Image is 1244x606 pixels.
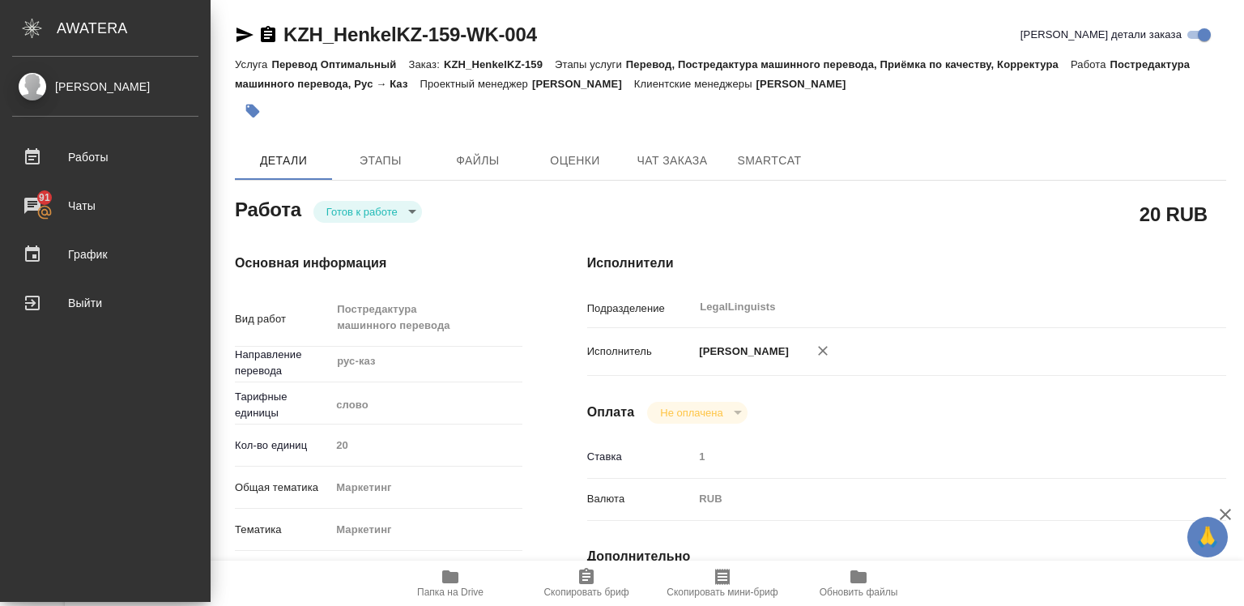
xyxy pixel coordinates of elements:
div: Маркетинг [330,474,522,501]
button: Не оплачена [655,406,727,420]
button: Скопировать ссылку [258,25,278,45]
div: Выйти [12,291,198,315]
p: Этапы услуги [555,58,626,70]
div: AWATERA [57,12,211,45]
a: График [4,234,207,275]
p: Кол-во единиц [235,437,330,454]
p: Тематика [235,522,330,538]
a: Выйти [4,283,207,323]
p: Проектный менеджер [420,78,532,90]
span: [PERSON_NAME] детали заказа [1020,27,1182,43]
span: Папка на Drive [417,587,484,598]
span: Обновить файлы [820,587,898,598]
button: Скопировать ссылку для ЯМессенджера [235,25,254,45]
a: 91Чаты [4,186,207,226]
span: Детали [245,151,322,171]
h4: Основная информация [235,254,522,273]
button: Скопировать мини-бриф [654,561,790,606]
h4: Оплата [587,403,635,422]
button: Добавить тэг [235,93,271,129]
div: Готов к работе [647,402,747,424]
div: Маркетинг [330,516,522,544]
a: Работы [4,137,207,177]
span: Скопировать мини-бриф [667,587,777,598]
h4: Исполнители [587,254,1226,273]
button: Папка на Drive [382,561,518,606]
p: [PERSON_NAME] [756,78,858,90]
p: KZH_HenkelKZ-159 [444,58,555,70]
p: Работа [1071,58,1110,70]
p: Перевод, Постредактура машинного перевода, Приёмка по качеству, Корректура [626,58,1071,70]
p: Клиентские менеджеры [634,78,756,90]
span: SmartCat [731,151,808,171]
span: Файлы [439,151,517,171]
p: Общая тематика [235,480,330,496]
button: Скопировать бриф [518,561,654,606]
p: Вид работ [235,311,330,327]
h4: Дополнительно [587,547,1226,566]
p: Заказ: [408,58,443,70]
span: Оценки [536,151,614,171]
span: Чат заказа [633,151,711,171]
div: Работы [12,145,198,169]
div: Готов к работе [313,201,422,223]
div: График [12,242,198,267]
div: слово [330,391,522,419]
p: Направление перевода [235,347,330,379]
span: Этапы [342,151,420,171]
p: [PERSON_NAME] [532,78,634,90]
button: Обновить файлы [790,561,927,606]
p: Валюта [587,491,694,507]
span: 91 [29,190,60,206]
button: 🙏 [1187,517,1228,557]
input: Пустое поле [693,445,1173,468]
button: Готов к работе [322,205,403,219]
h2: 20 RUB [1140,200,1208,228]
p: Ставка [587,449,694,465]
p: Исполнитель [587,344,694,360]
p: Подразделение [587,301,694,317]
h2: Работа [235,194,301,223]
div: [PERSON_NAME] [12,78,198,96]
input: Пустое поле [330,433,522,457]
p: [PERSON_NAME] [693,344,789,360]
p: Услуга [235,58,271,70]
a: KZH_HenkelKZ-159-WK-004 [283,23,537,45]
button: Удалить исполнителя [805,333,841,369]
div: Чаты [12,194,198,218]
p: Тарифные единицы [235,389,330,421]
span: 🙏 [1194,520,1221,554]
span: Скопировать бриф [543,587,628,598]
p: Перевод Оптимальный [271,58,408,70]
div: RUB [693,485,1173,513]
